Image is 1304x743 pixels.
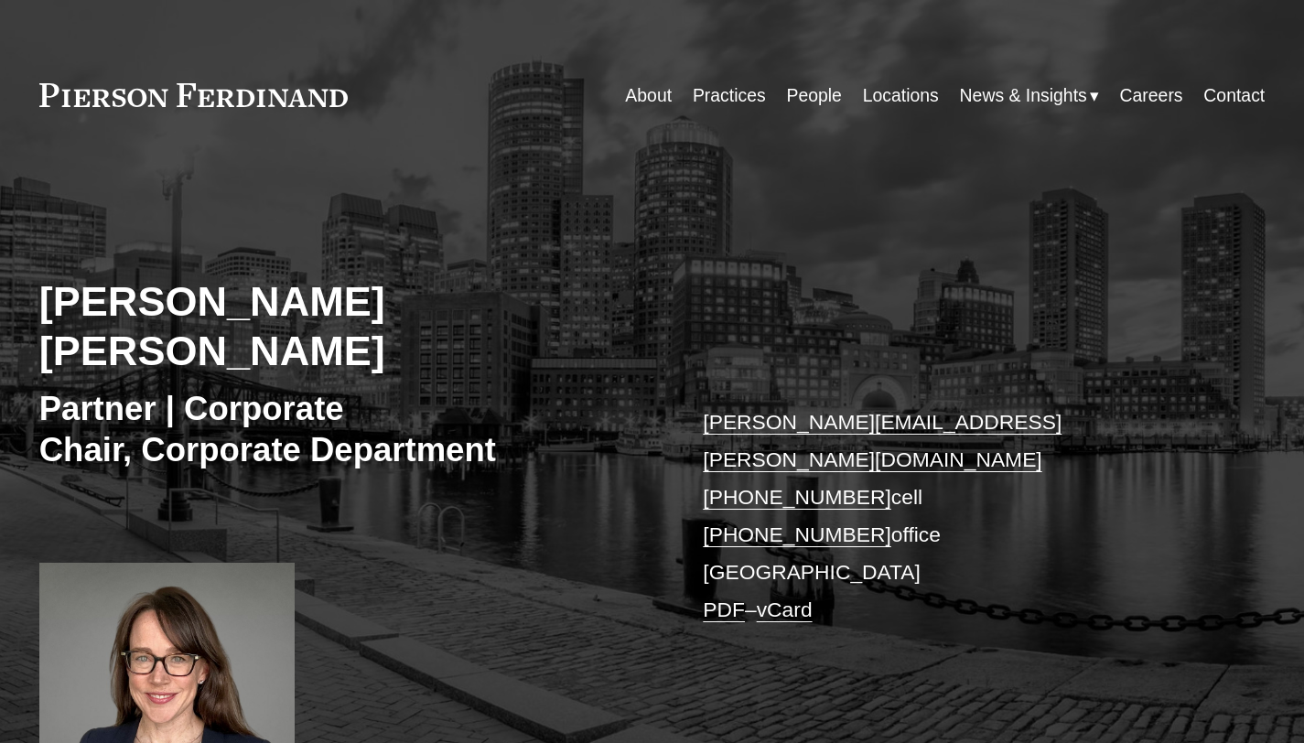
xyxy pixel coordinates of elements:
[863,78,939,113] a: Locations
[1203,78,1265,113] a: Contact
[1120,78,1183,113] a: Careers
[703,598,745,621] a: PDF
[625,78,672,113] a: About
[703,522,891,546] a: [PHONE_NUMBER]
[39,277,652,377] h2: [PERSON_NAME] [PERSON_NAME]
[757,598,813,621] a: vCard
[703,485,891,509] a: [PHONE_NUMBER]
[786,78,841,113] a: People
[693,78,766,113] a: Practices
[960,80,1087,112] span: News & Insights
[39,388,652,470] h3: Partner | Corporate Chair, Corporate Department
[703,410,1062,471] a: [PERSON_NAME][EMAIL_ADDRESS][PERSON_NAME][DOMAIN_NAME]
[960,78,1099,113] a: folder dropdown
[703,404,1213,630] p: cell office [GEOGRAPHIC_DATA] –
